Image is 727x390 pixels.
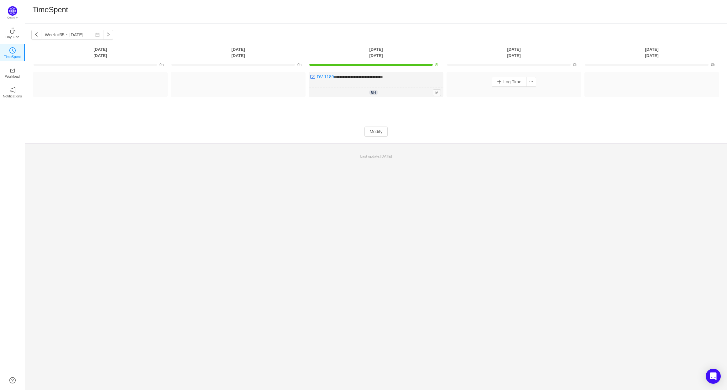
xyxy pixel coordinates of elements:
[5,74,20,79] p: Workload
[169,46,307,59] th: [DATE] [DATE]
[307,46,445,59] th: [DATE] [DATE]
[9,89,16,95] a: icon: notificationNotifications
[711,63,715,67] span: 0h
[4,54,21,60] p: TimeSpent
[433,89,441,96] span: M
[3,93,22,99] p: Notifications
[9,29,16,36] a: icon: coffeeDay One
[573,63,577,67] span: 0h
[103,30,113,40] button: icon: right
[706,369,721,384] div: Open Intercom Messenger
[297,63,301,67] span: 0h
[160,63,164,67] span: 0h
[380,154,392,158] span: [DATE]
[9,47,16,54] i: icon: clock-circle
[9,67,16,73] i: icon: inbox
[95,33,100,37] i: icon: calendar
[5,34,19,40] p: Day One
[526,77,536,87] button: icon: ellipsis
[369,90,378,95] span: 8h
[492,77,526,87] button: Log Time
[445,46,583,59] th: [DATE] [DATE]
[9,69,16,75] a: icon: inboxWorkload
[9,49,16,55] a: icon: clock-circleTimeSpent
[9,377,16,383] a: icon: question-circle
[364,127,387,137] button: Modify
[9,87,16,93] i: icon: notification
[33,5,68,14] h1: TimeSpent
[31,30,41,40] button: icon: left
[310,74,315,79] img: 10300
[8,6,17,16] img: Quantify
[7,16,18,20] p: Quantify
[31,46,169,59] th: [DATE] [DATE]
[9,28,16,34] i: icon: coffee
[317,74,334,79] a: DV-1189
[360,154,392,158] span: Last update:
[435,63,439,67] span: 8h
[41,30,103,40] input: Select a week
[583,46,721,59] th: [DATE] [DATE]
